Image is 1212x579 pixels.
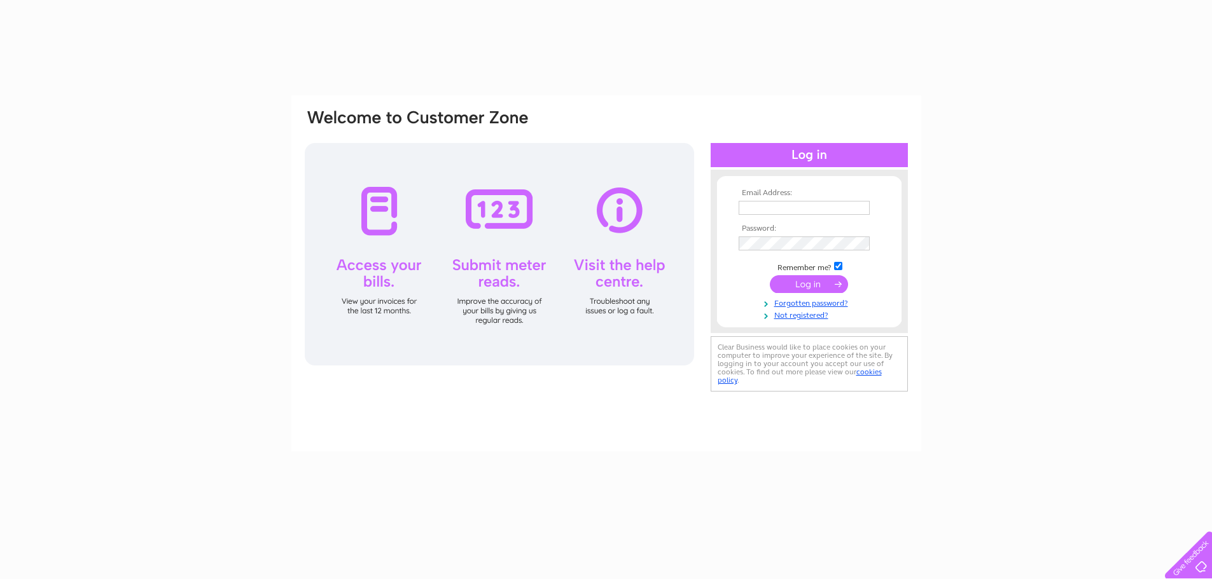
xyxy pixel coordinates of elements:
a: Forgotten password? [739,296,883,308]
input: Submit [770,275,848,293]
th: Password: [735,224,883,233]
a: cookies policy [718,367,882,385]
th: Email Address: [735,189,883,198]
td: Remember me? [735,260,883,273]
a: Not registered? [739,308,883,320]
div: Clear Business would like to place cookies on your computer to improve your experience of the sit... [711,336,908,392]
